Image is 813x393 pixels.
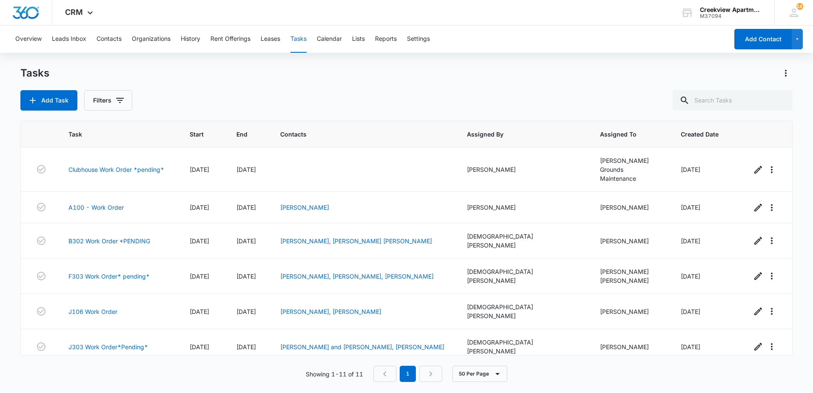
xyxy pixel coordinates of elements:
[190,130,204,139] span: Start
[15,26,42,53] button: Overview
[68,130,157,139] span: Task
[190,237,209,245] span: [DATE]
[68,342,148,351] a: J303 Work Order*Pending*
[779,66,793,80] button: Actions
[210,26,250,53] button: Rent Offerings
[681,343,700,350] span: [DATE]
[84,90,132,111] button: Filters
[306,370,363,379] p: Showing 1-11 of 11
[796,3,803,10] div: notifications count
[467,338,580,356] div: [DEMOGRAPHIC_DATA][PERSON_NAME]
[700,13,762,19] div: account id
[600,236,660,245] div: [PERSON_NAME]
[600,156,660,165] div: [PERSON_NAME]
[290,26,307,53] button: Tasks
[681,166,700,173] span: [DATE]
[280,204,329,211] a: [PERSON_NAME]
[467,267,580,285] div: [DEMOGRAPHIC_DATA][PERSON_NAME]
[467,203,580,212] div: [PERSON_NAME]
[68,272,150,281] a: F303 Work Order* pending*
[68,307,117,316] a: J106 Work Order
[600,342,660,351] div: [PERSON_NAME]
[796,3,803,10] span: 181
[68,203,124,212] a: A100 - Work Order
[236,204,256,211] span: [DATE]
[681,204,700,211] span: [DATE]
[190,343,209,350] span: [DATE]
[600,267,660,276] div: [PERSON_NAME]
[400,366,416,382] em: 1
[236,166,256,173] span: [DATE]
[467,130,567,139] span: Assigned By
[317,26,342,53] button: Calendar
[681,237,700,245] span: [DATE]
[65,8,83,17] span: CRM
[68,165,164,174] a: Clubhouse Work Order *pending*
[681,308,700,315] span: [DATE]
[734,29,792,49] button: Add Contact
[700,6,762,13] div: account name
[673,90,793,111] input: Search Tasks
[373,366,442,382] nav: Pagination
[236,308,256,315] span: [DATE]
[190,308,209,315] span: [DATE]
[352,26,365,53] button: Lists
[681,130,719,139] span: Created Date
[407,26,430,53] button: Settings
[280,237,432,245] a: [PERSON_NAME], [PERSON_NAME] [PERSON_NAME]
[600,203,660,212] div: [PERSON_NAME]
[190,166,209,173] span: [DATE]
[190,273,209,280] span: [DATE]
[467,165,580,174] div: [PERSON_NAME]
[280,308,381,315] a: [PERSON_NAME], [PERSON_NAME]
[68,236,150,245] a: B302 Work Order *PENDING
[236,237,256,245] span: [DATE]
[236,273,256,280] span: [DATE]
[97,26,122,53] button: Contacts
[375,26,397,53] button: Reports
[467,232,580,250] div: [DEMOGRAPHIC_DATA][PERSON_NAME]
[181,26,200,53] button: History
[190,204,209,211] span: [DATE]
[261,26,280,53] button: Leases
[236,130,247,139] span: End
[280,273,434,280] a: [PERSON_NAME], [PERSON_NAME], [PERSON_NAME]
[600,307,660,316] div: [PERSON_NAME]
[132,26,171,53] button: Organizations
[600,276,660,285] div: [PERSON_NAME]
[52,26,86,53] button: Leads Inbox
[600,130,648,139] span: Assigned To
[280,130,434,139] span: Contacts
[20,67,49,80] h1: Tasks
[681,273,700,280] span: [DATE]
[600,165,660,183] div: Grounds Maintenance
[452,366,507,382] button: 50 Per Page
[236,343,256,350] span: [DATE]
[20,90,77,111] button: Add Task
[280,343,444,350] a: [PERSON_NAME] and [PERSON_NAME], [PERSON_NAME]
[467,302,580,320] div: [DEMOGRAPHIC_DATA][PERSON_NAME]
